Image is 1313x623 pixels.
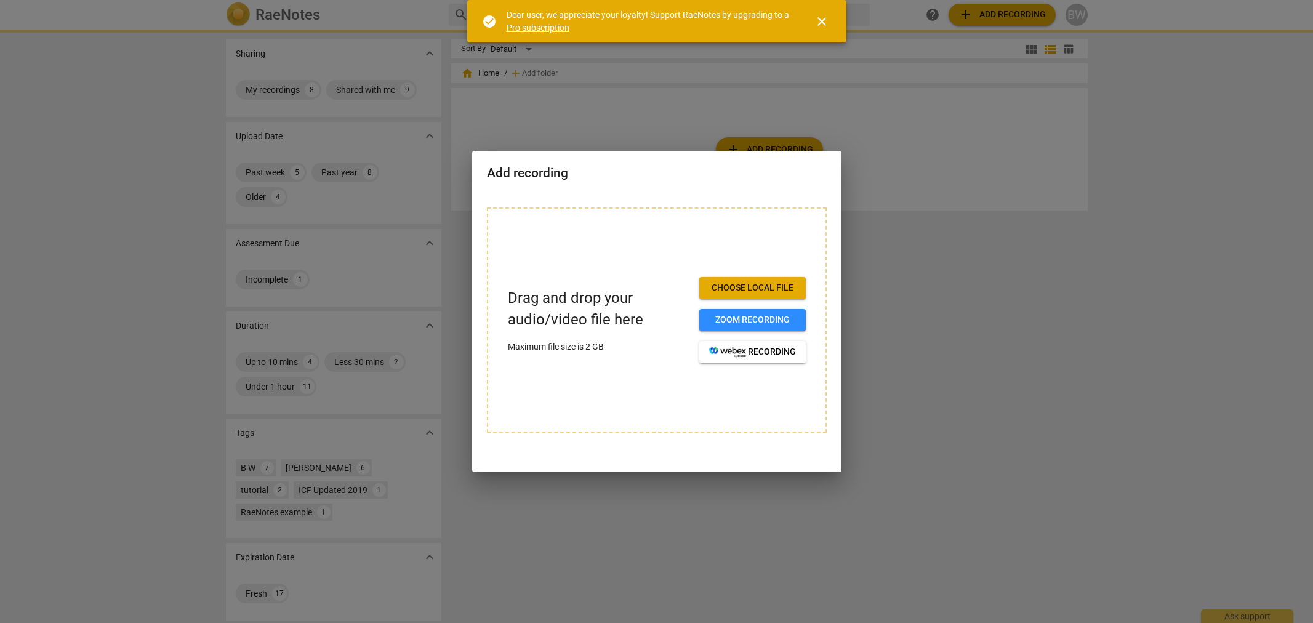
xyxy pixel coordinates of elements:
[508,287,689,331] p: Drag and drop your audio/video file here
[507,9,792,34] div: Dear user, we appreciate your loyalty! Support RaeNotes by upgrading to a
[807,7,837,36] button: Close
[709,282,796,294] span: Choose local file
[699,341,806,363] button: recording
[699,309,806,331] button: Zoom recording
[709,346,796,358] span: recording
[507,23,569,33] a: Pro subscription
[508,340,689,353] p: Maximum file size is 2 GB
[487,166,827,181] h2: Add recording
[709,314,796,326] span: Zoom recording
[814,14,829,29] span: close
[699,277,806,299] button: Choose local file
[482,14,497,29] span: check_circle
